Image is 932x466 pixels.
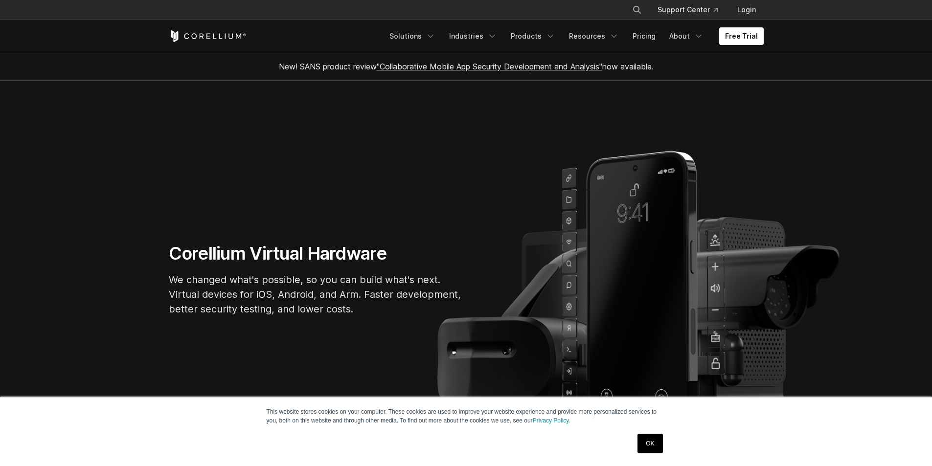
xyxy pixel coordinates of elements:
[384,27,441,45] a: Solutions
[637,434,662,453] a: OK
[620,1,764,19] div: Navigation Menu
[279,62,654,71] span: New! SANS product review now available.
[443,27,503,45] a: Industries
[628,1,646,19] button: Search
[169,272,462,316] p: We changed what's possible, so you can build what's next. Virtual devices for iOS, Android, and A...
[505,27,561,45] a: Products
[729,1,764,19] a: Login
[377,62,602,71] a: "Collaborative Mobile App Security Development and Analysis"
[663,27,709,45] a: About
[719,27,764,45] a: Free Trial
[563,27,625,45] a: Resources
[627,27,661,45] a: Pricing
[169,243,462,265] h1: Corellium Virtual Hardware
[267,407,666,425] p: This website stores cookies on your computer. These cookies are used to improve your website expe...
[384,27,764,45] div: Navigation Menu
[533,417,570,424] a: Privacy Policy.
[169,30,247,42] a: Corellium Home
[650,1,726,19] a: Support Center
